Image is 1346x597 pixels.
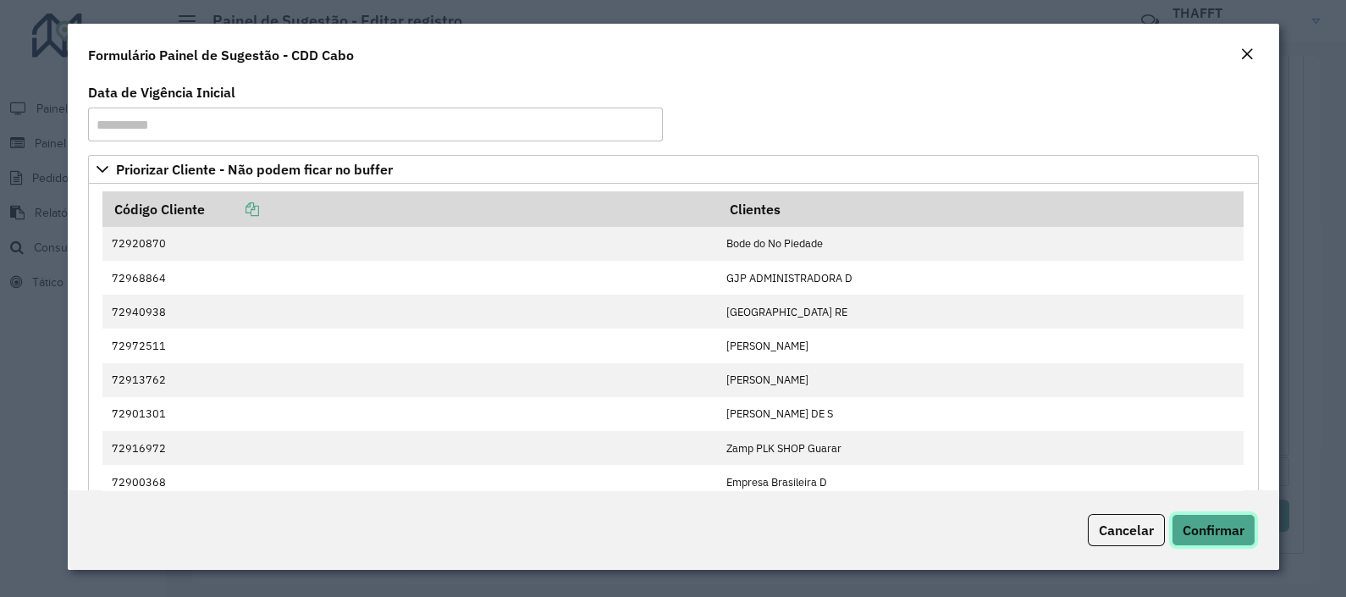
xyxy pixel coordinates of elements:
[1183,522,1244,539] span: Confirmar
[102,431,718,465] td: 72916972
[718,191,1244,227] th: Clientes
[102,191,718,227] th: Código Cliente
[1240,47,1254,61] em: Fechar
[102,261,718,295] td: 72968864
[102,397,718,431] td: 72901301
[102,465,718,499] td: 72900368
[88,155,1259,184] a: Priorizar Cliente - Não podem ficar no buffer
[718,261,1244,295] td: GJP ADMINISTRADORA D
[718,363,1244,397] td: [PERSON_NAME]
[1088,514,1165,546] button: Cancelar
[1235,44,1259,66] button: Close
[116,163,393,176] span: Priorizar Cliente - Não podem ficar no buffer
[88,45,354,65] h4: Formulário Painel de Sugestão - CDD Cabo
[718,397,1244,431] td: [PERSON_NAME] DE S
[102,363,718,397] td: 72913762
[1172,514,1255,546] button: Confirmar
[718,329,1244,362] td: [PERSON_NAME]
[102,329,718,362] td: 72972511
[102,295,718,329] td: 72940938
[718,465,1244,499] td: Empresa Brasileira D
[718,227,1244,261] td: Bode do No Piedade
[718,431,1244,465] td: Zamp PLK SHOP Guarar
[718,295,1244,329] td: [GEOGRAPHIC_DATA] RE
[88,82,235,102] label: Data de Vigência Inicial
[205,201,259,218] a: Copiar
[102,227,718,261] td: 72920870
[1099,522,1154,539] span: Cancelar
